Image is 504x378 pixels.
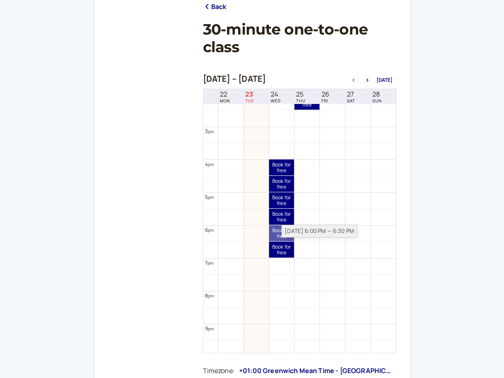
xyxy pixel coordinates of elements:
[271,98,281,103] span: WED
[208,227,214,233] span: pm
[347,98,355,103] span: SAT
[203,74,266,84] h2: [DATE] – [DATE]
[205,127,214,135] div: 3
[294,90,307,104] a: September 25, 2025
[372,90,382,98] span: 28
[322,98,329,103] span: FRI
[245,90,254,98] span: 23
[220,98,230,103] span: MON
[203,366,235,376] div: Timezone:
[269,195,294,207] span: Book for free
[205,292,214,300] div: 8
[208,293,214,299] span: pm
[244,90,256,104] a: September 23, 2025
[320,90,331,104] a: September 26, 2025
[208,129,214,134] span: pm
[371,90,383,104] a: September 28, 2025
[294,96,319,108] span: Book for free
[203,2,227,12] a: Back
[205,193,214,201] div: 5
[245,98,254,103] span: TUE
[203,21,397,56] h1: 30-minute one-to-one class
[322,90,329,98] span: 26
[269,178,294,190] span: Book for free
[218,90,232,104] a: September 22, 2025
[271,90,281,98] span: 24
[347,90,355,98] span: 27
[205,226,214,234] div: 6
[269,244,294,256] span: Book for free
[269,211,294,223] span: Book for free
[296,90,306,98] span: 25
[208,161,214,167] span: pm
[296,98,306,103] span: THU
[205,259,214,267] div: 7
[282,225,357,237] div: [DATE] 6:00 PM — 6:30 PM
[269,162,294,174] span: Book for free
[208,260,213,266] span: pm
[205,325,214,332] div: 9
[205,160,214,168] div: 4
[208,326,214,332] span: pm
[376,77,392,83] button: [DATE]
[269,228,294,240] span: Book for free
[372,98,382,103] span: SUN
[345,90,357,104] a: September 27, 2025
[220,90,230,98] span: 22
[208,194,214,200] span: pm
[269,90,283,104] a: September 24, 2025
